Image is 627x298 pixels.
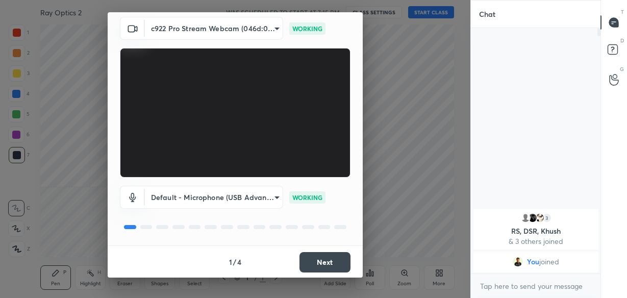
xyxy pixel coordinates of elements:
img: 14397f2209a74b83820b0245bfce1806.jpg [527,213,537,223]
p: G [620,65,624,73]
h4: 1 [229,257,232,267]
img: 9e5df86ce15f4d9c81ebf2a5d30751c4.jpg [534,213,544,223]
h4: 4 [237,257,241,267]
img: c3c9a3304d4d47e1943f65945345ca2a.jpg [513,257,523,267]
p: Chat [471,1,504,28]
div: grid [471,207,601,274]
h4: / [233,257,236,267]
img: default.png [520,213,530,223]
div: c922 Pro Stream Webcam (046d:085c) [145,17,283,40]
div: 3 [541,213,551,223]
p: RS, DSR, Khush [480,227,592,235]
p: & 3 others joined [480,237,592,245]
p: T [621,8,624,16]
p: WORKING [292,24,322,33]
div: c922 Pro Stream Webcam (046d:085c) [145,186,283,209]
p: WORKING [292,193,322,202]
span: joined [539,258,559,266]
button: Next [299,252,350,272]
p: D [620,37,624,44]
span: You [527,258,539,266]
